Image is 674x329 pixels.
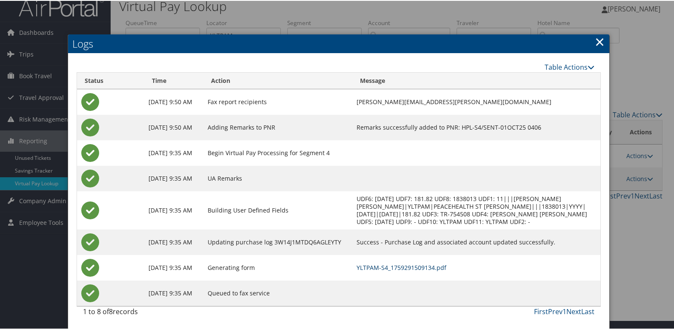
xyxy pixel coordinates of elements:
[595,32,605,49] a: Close
[203,72,352,88] th: Action: activate to sort column ascending
[563,306,566,315] a: 1
[203,165,352,190] td: UA Remarks
[203,114,352,139] td: Adding Remarks to PNR
[144,114,203,139] td: [DATE] 9:50 AM
[534,306,548,315] a: First
[203,190,352,229] td: Building User Defined Fields
[144,88,203,114] td: [DATE] 9:50 AM
[68,34,609,52] h2: Logs
[144,254,203,280] td: [DATE] 9:35 AM
[203,139,352,165] td: Begin Virtual Pay Processing for Segment 4
[109,306,113,315] span: 8
[548,306,563,315] a: Prev
[352,190,600,229] td: UDF6: [DATE] UDF7: 181.82 UDF8: 1838013 UDF1: 11|||[PERSON_NAME] [PERSON_NAME]|YLTPAM|PEACEHEALTH...
[203,254,352,280] td: Generating form
[83,306,201,320] div: 1 to 8 of records
[144,165,203,190] td: [DATE] 9:35 AM
[203,229,352,254] td: Updating purchase log 3W14J1MTDQ6AGLEYTY
[357,263,446,271] a: YLTPAM-S4_1759291509134.pdf
[144,72,203,88] th: Time: activate to sort column ascending
[144,229,203,254] td: [DATE] 9:35 AM
[144,190,203,229] td: [DATE] 9:35 AM
[144,280,203,305] td: [DATE] 9:35 AM
[352,72,600,88] th: Message: activate to sort column ascending
[144,139,203,165] td: [DATE] 9:35 AM
[352,114,600,139] td: Remarks successfully added to PNR: HPL-S4/SENT-01OCT25 0406
[77,72,144,88] th: Status: activate to sort column ascending
[203,88,352,114] td: Fax report recipients
[203,280,352,305] td: Queued to fax service
[352,88,600,114] td: [PERSON_NAME][EMAIL_ADDRESS][PERSON_NAME][DOMAIN_NAME]
[352,229,600,254] td: Success - Purchase Log and associated account updated successfully.
[581,306,594,315] a: Last
[566,306,581,315] a: Next
[545,62,594,71] a: Table Actions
